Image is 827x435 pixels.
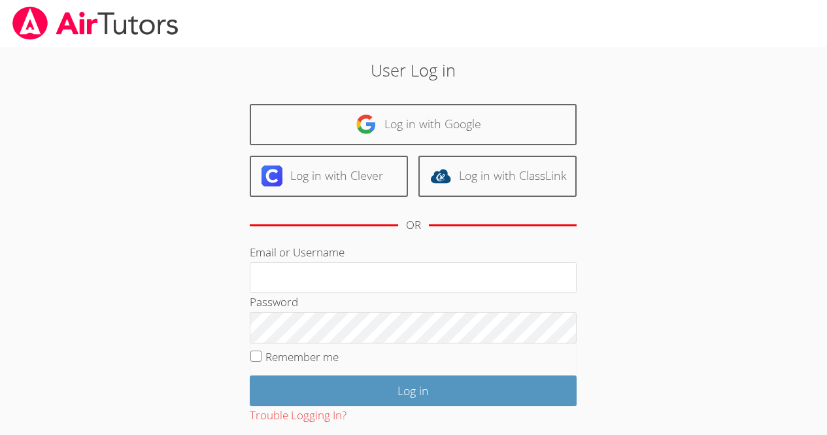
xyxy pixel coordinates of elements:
img: airtutors_banner-c4298cdbf04f3fff15de1276eac7730deb9818008684d7c2e4769d2f7ddbe033.png [11,7,180,40]
label: Password [250,294,298,309]
a: Log in with Google [250,104,577,145]
label: Email or Username [250,245,345,260]
input: Log in [250,375,577,406]
a: Log in with Clever [250,156,408,197]
img: clever-logo-6eab21bc6e7a338710f1a6ff85c0baf02591cd810cc4098c63d3a4b26e2feb20.svg [262,165,282,186]
img: google-logo-50288ca7cdecda66e5e0955fdab243c47b7ad437acaf1139b6f446037453330a.svg [356,114,377,135]
h2: User Log in [190,58,637,82]
a: Log in with ClassLink [418,156,577,197]
label: Remember me [265,349,339,364]
button: Trouble Logging In? [250,406,346,425]
img: classlink-logo-d6bb404cc1216ec64c9a2012d9dc4662098be43eaf13dc465df04b49fa7ab582.svg [430,165,451,186]
div: OR [406,216,421,235]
